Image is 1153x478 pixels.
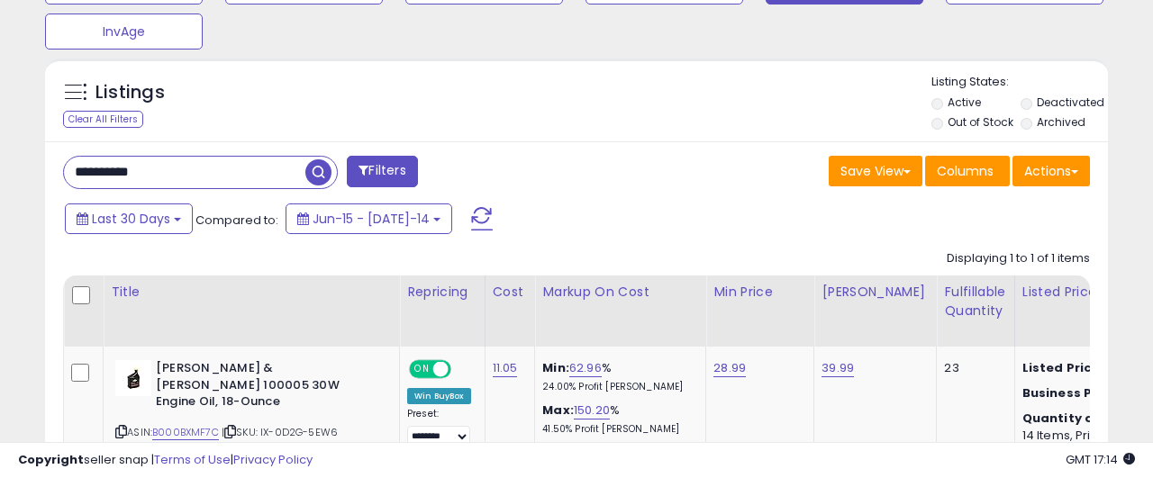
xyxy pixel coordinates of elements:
div: 23 [944,360,1000,376]
a: 150.20 [574,401,610,419]
a: Terms of Use [154,451,231,468]
button: Gif picker [57,397,71,411]
span: 2025-08-15 17:14 GMT [1066,451,1135,468]
h1: Support [87,17,144,31]
b: Business Price: [1022,384,1121,401]
span: Last 30 Days [92,210,170,228]
b: Max: [542,401,574,419]
a: 39.99 [822,359,854,377]
div: Min Price [713,283,806,302]
div: We appreciate your patience while we sort this out. [29,214,281,249]
button: Save View [829,156,922,186]
textarea: Message… [15,360,345,391]
div: Win BuyBox [407,388,471,404]
th: The percentage added to the cost of goods (COGS) that forms the calculator for Min & Max prices. [535,275,706,347]
label: Active [948,95,981,110]
button: Columns [925,156,1010,186]
label: Deactivated [1037,95,1104,110]
a: 62.96 [569,359,602,377]
button: Last 30 Days [65,203,193,234]
span: Compared to: [195,212,278,229]
button: Jun-15 - [DATE]-14 [286,203,452,234]
p: 24.00% Profit [PERSON_NAME] [542,381,692,393]
div: Close [316,7,349,40]
div: % [542,360,692,393]
button: Home [282,7,316,41]
div: Title [111,283,392,302]
button: Actions [1012,156,1090,186]
a: 11.05 [493,359,518,377]
button: Filters [347,156,417,187]
button: Emoji picker [28,398,42,412]
img: Profile image for Support [51,10,80,39]
button: InvAge [45,14,203,50]
span: Jun-15 - [DATE]-14 [313,210,430,228]
button: go back [12,7,46,41]
p: Listing States: [931,74,1108,91]
div: seller snap | | [18,452,313,469]
div: I have already escalated this to my manager, [PERSON_NAME], to ensure we get this sorted for you.... [29,99,281,205]
img: 31F55lkUkOL._SL40_.jpg [115,360,151,396]
div: Preset: [407,408,471,448]
div: Thank you for reaching out and for your transparency! [29,55,281,90]
p: 41.50% Profit [PERSON_NAME] [542,423,692,436]
a: Privacy Policy [233,451,313,468]
b: Listed Price: [1022,359,1104,376]
a: 28.99 [713,359,746,377]
div: Fulfillable Quantity [944,283,1006,320]
div: Clear All Filters [63,111,143,128]
div: [PERSON_NAME] [822,283,929,302]
label: Out of Stock [948,114,1013,130]
div: Repricing [407,283,477,302]
b: [PERSON_NAME] & [PERSON_NAME] 100005 30W Engine Oil, 18-Ounce [156,360,375,415]
strong: Copyright [18,451,84,468]
h5: Listings [95,80,165,105]
div: % [542,402,692,436]
b: Quantity discounts [1022,410,1152,427]
div: Displaying 1 to 1 of 1 items [947,250,1090,267]
b: Min: [542,359,569,376]
div: Hi [DATE], [29,285,281,303]
div: Gab says… [14,18,346,275]
span: Columns [937,162,994,180]
span: OFF [449,362,477,377]
button: Upload attachment [86,397,100,411]
label: Archived [1037,114,1085,130]
button: Send a message… [309,391,338,419]
div: Markup on Cost [542,283,698,302]
div: Cost [493,283,528,302]
div: Thank you for reaching out and for your transparency!I have already escalated this to my manager,... [14,18,295,261]
span: ON [411,362,433,377]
